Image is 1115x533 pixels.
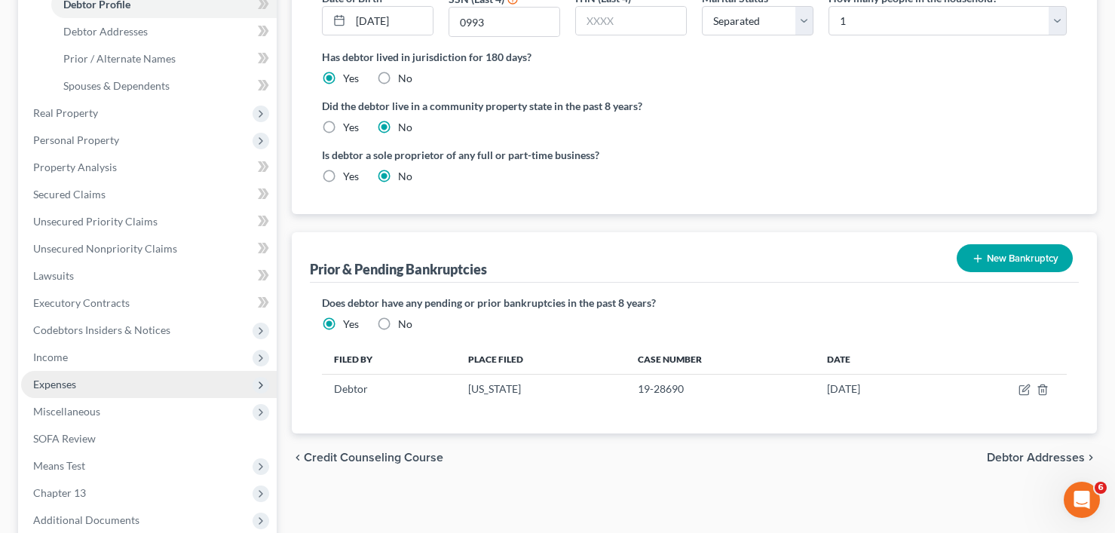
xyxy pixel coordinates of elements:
[987,452,1085,464] span: Debtor Addresses
[21,262,277,289] a: Lawsuits
[21,289,277,317] a: Executory Contracts
[1064,482,1100,518] iframe: Intercom live chat
[33,215,158,228] span: Unsecured Priority Claims
[322,147,687,163] label: Is debtor a sole proprietor of any full or part-time business?
[33,106,98,119] span: Real Property
[310,260,487,278] div: Prior & Pending Bankruptcies
[987,452,1097,464] button: Debtor Addresses chevron_right
[33,378,76,391] span: Expenses
[292,452,304,464] i: chevron_left
[33,459,85,472] span: Means Test
[626,375,815,403] td: 19-28690
[456,375,626,403] td: [US_STATE]
[343,120,359,135] label: Yes
[33,133,119,146] span: Personal Property
[33,269,74,282] span: Lawsuits
[21,208,277,235] a: Unsecured Priority Claims
[21,181,277,208] a: Secured Claims
[449,8,559,36] input: XXXX
[51,18,277,45] a: Debtor Addresses
[815,344,938,374] th: Date
[33,161,117,173] span: Property Analysis
[21,154,277,181] a: Property Analysis
[51,72,277,100] a: Spouses & Dependents
[343,317,359,332] label: Yes
[33,242,177,255] span: Unsecured Nonpriority Claims
[33,296,130,309] span: Executory Contracts
[21,235,277,262] a: Unsecured Nonpriority Claims
[343,169,359,184] label: Yes
[322,375,456,403] td: Debtor
[33,405,100,418] span: Miscellaneous
[33,432,96,445] span: SOFA Review
[398,169,412,184] label: No
[33,486,86,499] span: Chapter 13
[351,7,433,35] input: MM/DD/YYYY
[456,344,626,374] th: Place Filed
[322,344,456,374] th: Filed By
[322,295,1067,311] label: Does debtor have any pending or prior bankruptcies in the past 8 years?
[815,375,938,403] td: [DATE]
[398,71,412,86] label: No
[51,45,277,72] a: Prior / Alternate Names
[33,323,170,336] span: Codebtors Insiders & Notices
[957,244,1073,272] button: New Bankruptcy
[1095,482,1107,494] span: 6
[1085,452,1097,464] i: chevron_right
[576,7,686,35] input: XXXX
[322,98,1067,114] label: Did the debtor live in a community property state in the past 8 years?
[292,452,443,464] button: chevron_left Credit Counseling Course
[21,425,277,452] a: SOFA Review
[343,71,359,86] label: Yes
[33,351,68,363] span: Income
[304,452,443,464] span: Credit Counseling Course
[398,120,412,135] label: No
[322,49,1067,65] label: Has debtor lived in jurisdiction for 180 days?
[626,344,815,374] th: Case Number
[33,513,139,526] span: Additional Documents
[63,52,176,65] span: Prior / Alternate Names
[33,188,106,201] span: Secured Claims
[398,317,412,332] label: No
[63,25,148,38] span: Debtor Addresses
[63,79,170,92] span: Spouses & Dependents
